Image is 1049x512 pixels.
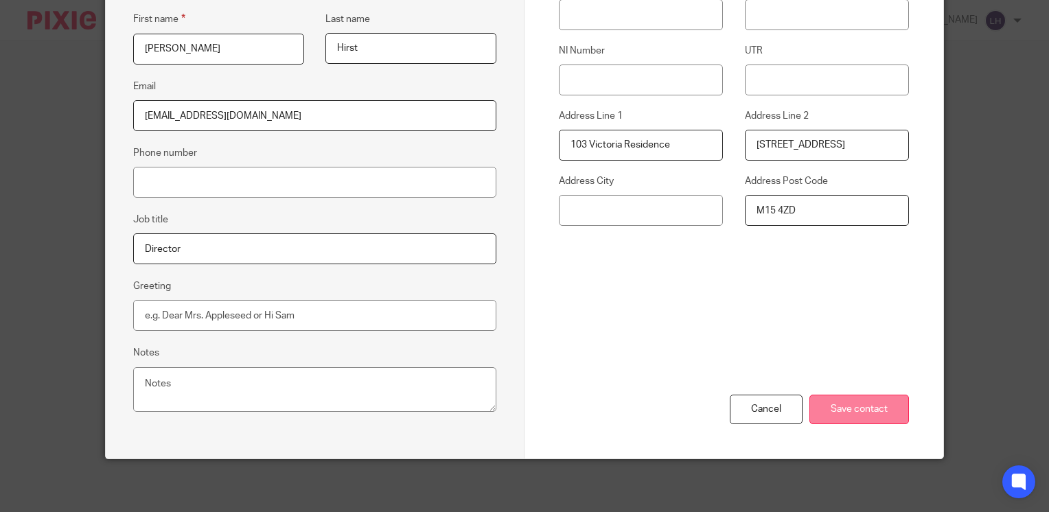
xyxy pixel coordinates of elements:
[745,44,909,58] label: UTR
[745,174,909,188] label: Address Post Code
[809,395,909,424] input: Save contact
[133,346,159,360] label: Notes
[133,11,185,27] label: First name
[133,213,168,226] label: Job title
[559,174,723,188] label: Address City
[133,279,171,293] label: Greeting
[559,109,723,123] label: Address Line 1
[325,12,370,26] label: Last name
[559,44,723,58] label: NI Number
[730,395,803,424] div: Cancel
[133,146,197,160] label: Phone number
[133,300,496,331] input: e.g. Dear Mrs. Appleseed or Hi Sam
[745,109,909,123] label: Address Line 2
[133,80,156,93] label: Email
